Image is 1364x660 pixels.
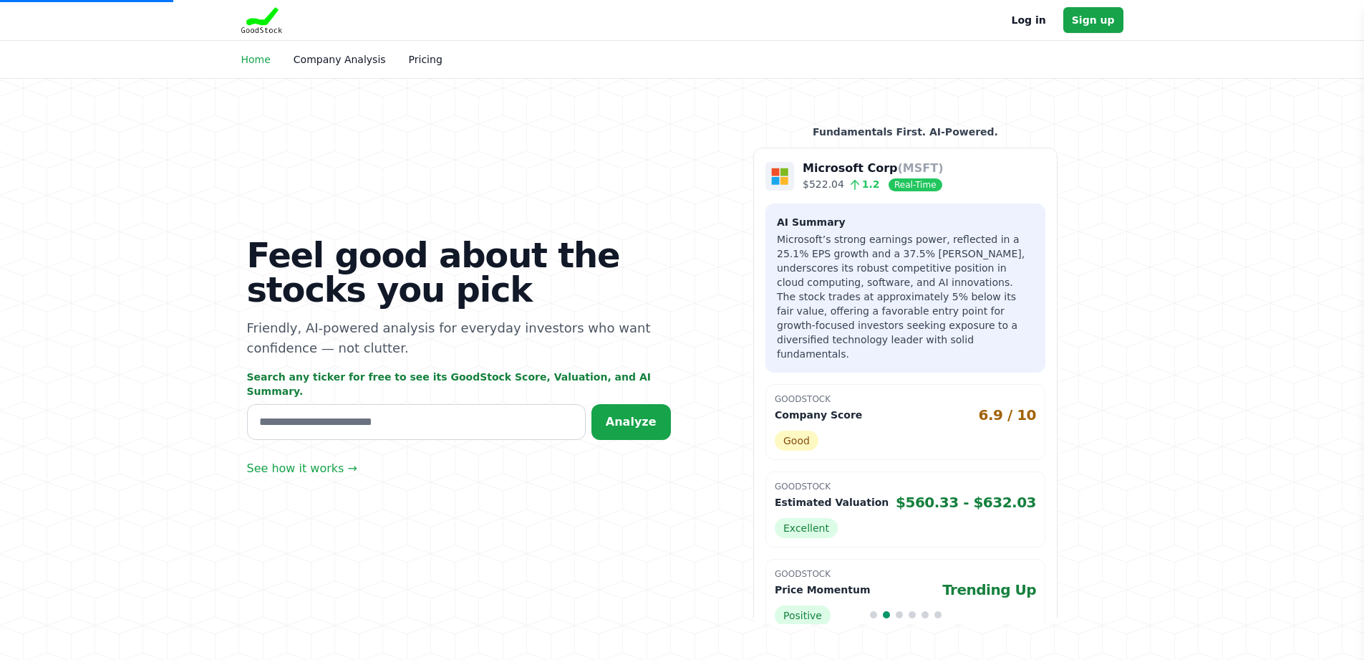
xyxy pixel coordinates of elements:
[775,495,889,510] p: Estimated Valuation
[898,161,944,175] span: (MSFT)
[896,492,1036,512] span: $560.33 - $632.03
[844,178,880,190] span: 1.2
[775,518,838,538] span: Excellent
[1012,11,1046,29] a: Log in
[753,148,1058,653] a: Company Logo Microsoft Corp(MSFT) $522.04 1.2 Real-Time AI Summary Microsoft’s strong earnings po...
[775,606,831,626] span: Positive
[241,54,271,65] a: Home
[247,370,671,398] p: Search any ticker for free to see its GoodStock Score, Valuation, and AI Summary.
[775,568,1036,580] p: GoodStock
[775,583,870,597] p: Price Momentum
[409,54,442,65] a: Pricing
[247,460,357,477] a: See how it works →
[889,178,942,191] span: Real-Time
[247,318,671,358] p: Friendly, AI-powered analysis for everyday investors who want confidence — not clutter.
[883,611,890,618] span: Go to slide 2
[870,611,877,618] span: Go to slide 1
[775,393,1036,405] p: GoodStock
[775,408,862,422] p: Company Score
[909,611,916,618] span: Go to slide 4
[753,125,1058,139] p: Fundamentals First. AI-Powered.
[1063,7,1123,33] a: Sign up
[922,611,929,618] span: Go to slide 5
[591,404,671,440] button: Analyze
[942,580,1036,600] span: Trending Up
[606,415,657,429] span: Analyze
[241,7,283,33] img: Goodstock Logo
[777,232,1034,361] p: Microsoft’s strong earnings power, reflected in a 25.1% EPS growth and a 37.5% [PERSON_NAME], und...
[753,148,1058,653] div: 2 / 6
[765,162,794,191] img: Company Logo
[803,160,943,177] p: Microsoft Corp
[775,431,818,451] span: Good
[775,481,1036,492] p: GoodStock
[934,611,942,618] span: Go to slide 6
[803,177,943,192] p: $522.04
[777,215,1034,229] h3: AI Summary
[979,405,1037,425] span: 6.9 / 10
[294,54,386,65] a: Company Analysis
[247,238,671,307] h1: Feel good about the stocks you pick
[896,611,903,618] span: Go to slide 3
